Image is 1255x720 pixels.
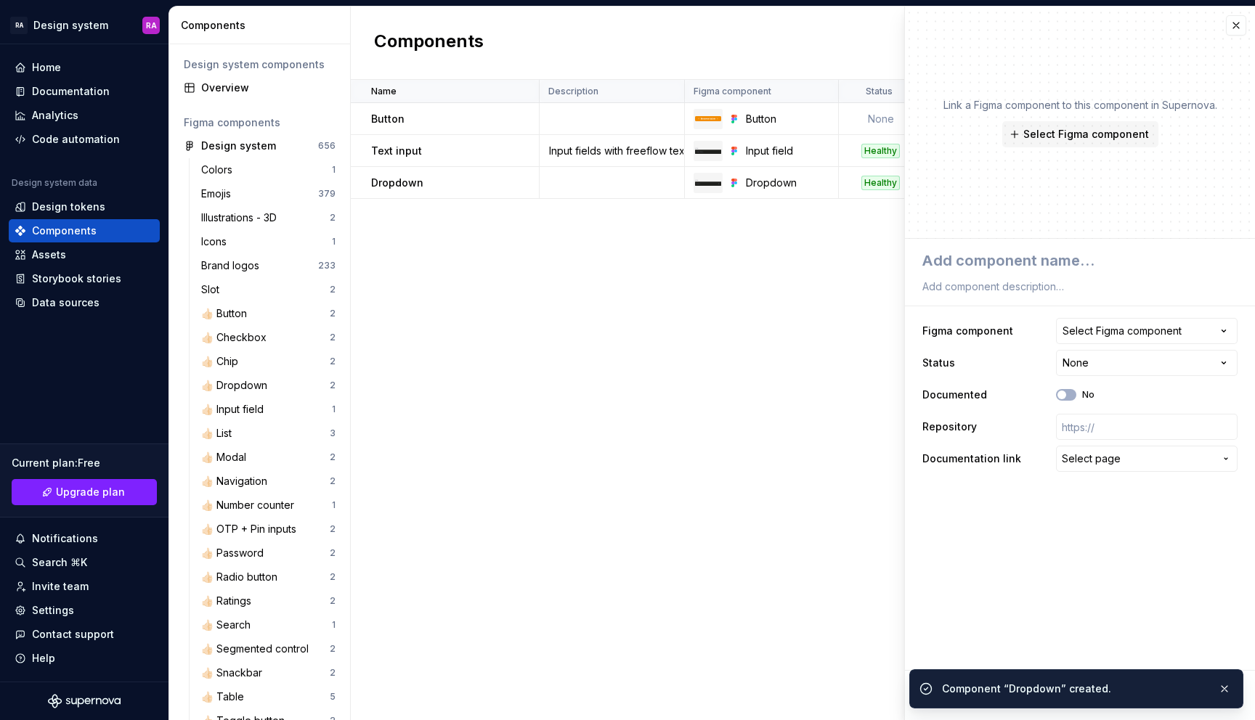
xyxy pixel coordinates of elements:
div: Current plan : Free [12,456,157,470]
div: Design system [33,18,108,33]
div: Emojis [201,187,237,201]
div: RA [10,17,28,34]
div: 2 [330,595,336,607]
label: Documentation link [922,451,1021,466]
div: Contact support [32,627,114,642]
div: 1 [332,164,336,176]
p: Text input [371,144,422,158]
div: Overview [201,81,336,95]
p: Name [371,86,397,97]
div: Analytics [32,108,78,123]
a: 👍🏻 Number counter1 [195,494,341,517]
img: Input field [695,147,721,153]
a: Settings [9,599,160,622]
div: Select Figma component [1063,324,1182,338]
a: Invite team [9,575,160,598]
button: Help [9,647,160,670]
a: 👍🏻 Chip2 [195,350,341,373]
button: Select Figma component [1056,318,1238,344]
a: 👍🏻 Navigation2 [195,470,341,493]
div: 👍🏻 Input field [201,402,269,417]
input: https:// [1056,414,1238,440]
div: 2 [330,547,336,559]
h2: Components [374,30,484,56]
a: Overview [178,76,341,99]
div: 2 [330,667,336,679]
div: 👍🏻 Ratings [201,594,257,608]
a: Data sources [9,291,160,314]
div: 👍🏻 Segmented control [201,642,314,656]
div: Documentation [32,84,110,99]
a: Icons1 [195,230,341,253]
a: 👍🏻 Ratings2 [195,589,341,613]
div: 2 [330,380,336,391]
p: Description [548,86,598,97]
div: Invite team [32,579,89,594]
td: None [839,103,923,135]
div: 2 [330,451,336,463]
button: Search ⌘K [9,551,160,574]
label: Status [922,356,955,370]
span: Select page [1062,451,1121,466]
img: Button [695,116,721,121]
div: Data sources [32,295,99,310]
div: 👍🏻 Table [201,690,250,704]
a: 👍🏻 Modal2 [195,446,341,469]
div: 1 [332,619,336,631]
a: 👍🏻 Dropdown2 [195,374,341,397]
div: Settings [32,603,74,618]
div: Colors [201,163,238,177]
div: 👍🏻 Radio button [201,570,283,584]
div: 2 [330,212,336,224]
a: 👍🏻 Input field1 [195,398,341,421]
div: Healthy [861,176,900,190]
a: 👍🏻 Snackbar2 [195,661,341,684]
svg: Supernova Logo [48,694,121,708]
div: 2 [330,308,336,319]
label: No [1082,389,1094,401]
a: 👍🏻 Segmented control2 [195,637,341,660]
a: 👍🏻 Table5 [195,685,341,708]
div: Healthy [861,144,900,158]
button: Notifications [9,527,160,550]
div: Slot [201,282,225,297]
span: Upgrade plan [56,485,125,499]
a: 👍🏻 List3 [195,422,341,445]
div: Brand logos [201,258,265,273]
div: 2 [330,356,336,367]
div: Search ⌘K [32,555,87,570]
a: Colors1 [195,158,341,181]
a: Design system656 [178,134,341,157]
div: Component “Dropdown” created. [942,682,1206,696]
div: 379 [318,188,336,200]
div: Design tokens [32,200,105,214]
div: 2 [330,475,336,487]
div: Input fields with freeflow text input [540,144,683,158]
a: Storybook stories [9,267,160,290]
label: Figma component [922,324,1013,338]
div: Design system components [184,57,336,72]
p: Link a Figma component to this component in Supernova. [943,98,1217,112]
div: RA [146,20,157,31]
div: Assets [32,247,66,262]
div: 3 [330,427,336,439]
div: 👍🏻 Number counter [201,498,300,512]
div: 👍🏻 Checkbox [201,330,272,345]
div: Figma components [184,115,336,130]
div: Illustrations - 3D [201,210,283,225]
button: Select page [1056,446,1238,472]
div: Code automation [32,132,120,147]
p: Button [371,112,405,126]
div: 👍🏻 Search [201,618,256,632]
a: Analytics [9,104,160,127]
div: 1 [332,499,336,511]
a: 👍🏻 Search1 [195,613,341,637]
a: 👍🏻 Checkbox2 [195,326,341,349]
a: 👍🏻 Radio button2 [195,565,341,589]
a: Assets [9,243,160,266]
div: 1 [332,404,336,415]
a: 👍🏻 OTP + Pin inputs2 [195,517,341,541]
div: 233 [318,260,336,271]
a: Slot2 [195,278,341,301]
a: 👍🏻 Password2 [195,541,341,565]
